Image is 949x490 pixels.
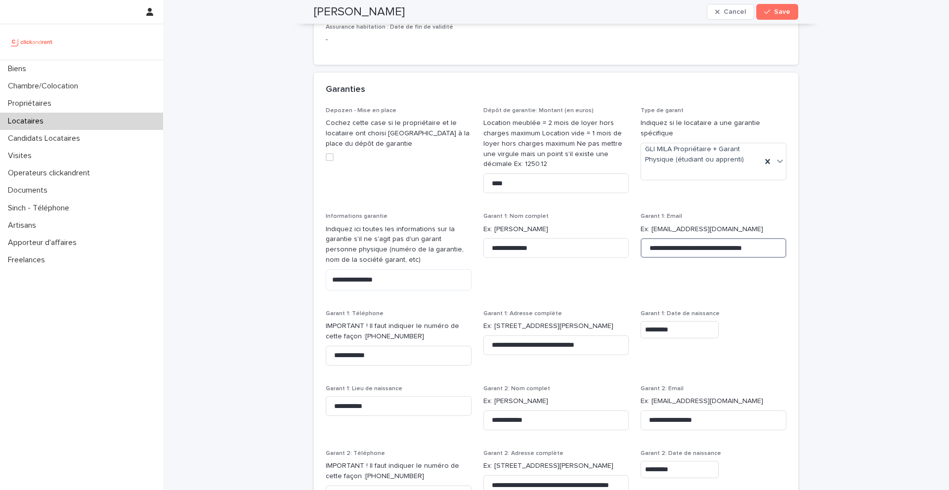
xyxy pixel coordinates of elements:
span: Garant 2: Date de naissance [641,450,721,456]
p: Propriétaires [4,99,59,108]
p: Freelances [4,255,53,265]
p: Ex: [EMAIL_ADDRESS][DOMAIN_NAME] [641,224,786,235]
p: Documents [4,186,55,195]
p: Locataires [4,117,51,126]
span: Cancel [724,8,746,15]
button: Save [756,4,798,20]
span: Garant 2: Adresse complète [483,450,563,456]
p: Visites [4,151,40,161]
p: Chambre/Colocation [4,82,86,91]
button: Cancel [707,4,754,20]
p: Ex: [EMAIL_ADDRESS][DOMAIN_NAME] [641,396,786,407]
p: - [326,35,472,45]
p: Indiquez ici toutes les informations sur la garantie s'il ne s'agit pas d'un garant personne phys... [326,224,472,265]
p: Ex: [PERSON_NAME] [483,396,629,407]
span: Save [774,8,790,15]
p: Apporteur d'affaires [4,238,85,247]
span: Garant 2: Téléphone [326,450,385,456]
span: Depozen - Mise en place [326,108,396,114]
span: Garant 1: Téléphone [326,311,384,317]
span: Garant 2: Email [641,386,684,392]
span: Garant 1: Email [641,213,682,219]
ringoverc2c-84e06f14122c: Call with Ringover [365,473,424,480]
span: Garant 1: Adresse complète [483,311,562,317]
img: UCB0brd3T0yccxBKYDjQ [8,32,56,52]
p: Ex: [STREET_ADDRESS][PERSON_NAME] [483,461,629,471]
span: Informations garantie [326,213,388,219]
span: Garant 1: Nom complet [483,213,549,219]
p: Ex: [STREET_ADDRESS][PERSON_NAME] [483,321,629,331]
p: Cochez cette case si le propriétaire et le locataire ont choisi [GEOGRAPHIC_DATA] à la place du d... [326,118,472,149]
h2: [PERSON_NAME] [314,5,405,19]
span: Dépôt de garantie: Montant (en euros) [483,108,594,114]
ringover-84e06f14122c: IMPORTANT ! Il faut indiquer le numéro de cette façon : [326,462,459,480]
span: Type de garant [641,108,684,114]
span: GLI MILA Propriétaire + Garant Physique (étudiant ou apprenti) [645,144,758,165]
span: Garant 1: Lieu de naissance [326,386,402,392]
ringoverc2c-number-84e06f14122c: [PHONE_NUMBER] [365,333,424,340]
h2: Garanties [326,84,365,95]
p: Location meublée = 2 mois de loyer hors charges maximum Location vide = 1 mois de loyer hors char... [483,118,629,169]
span: Garant 1: Date de naissance [641,311,720,317]
p: Sinch - Téléphone [4,204,77,213]
span: Assurance habitation : Date de fin de validité [326,24,453,30]
ringoverc2c-84e06f14122c: Call with Ringover [365,333,424,340]
ringover-84e06f14122c: IMPORTANT ! Il faut indiquer le numéro de cette façon : [326,323,459,340]
p: Artisans [4,221,44,230]
p: Candidats Locataires [4,134,88,143]
p: Operateurs clickandrent [4,168,98,178]
span: Garant 2: Nom complet [483,386,550,392]
p: Ex: [PERSON_NAME] [483,224,629,235]
p: Indiquez si le locataire a une garantie spécifique [641,118,786,139]
p: Biens [4,64,34,74]
ringoverc2c-number-84e06f14122c: [PHONE_NUMBER] [365,473,424,480]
